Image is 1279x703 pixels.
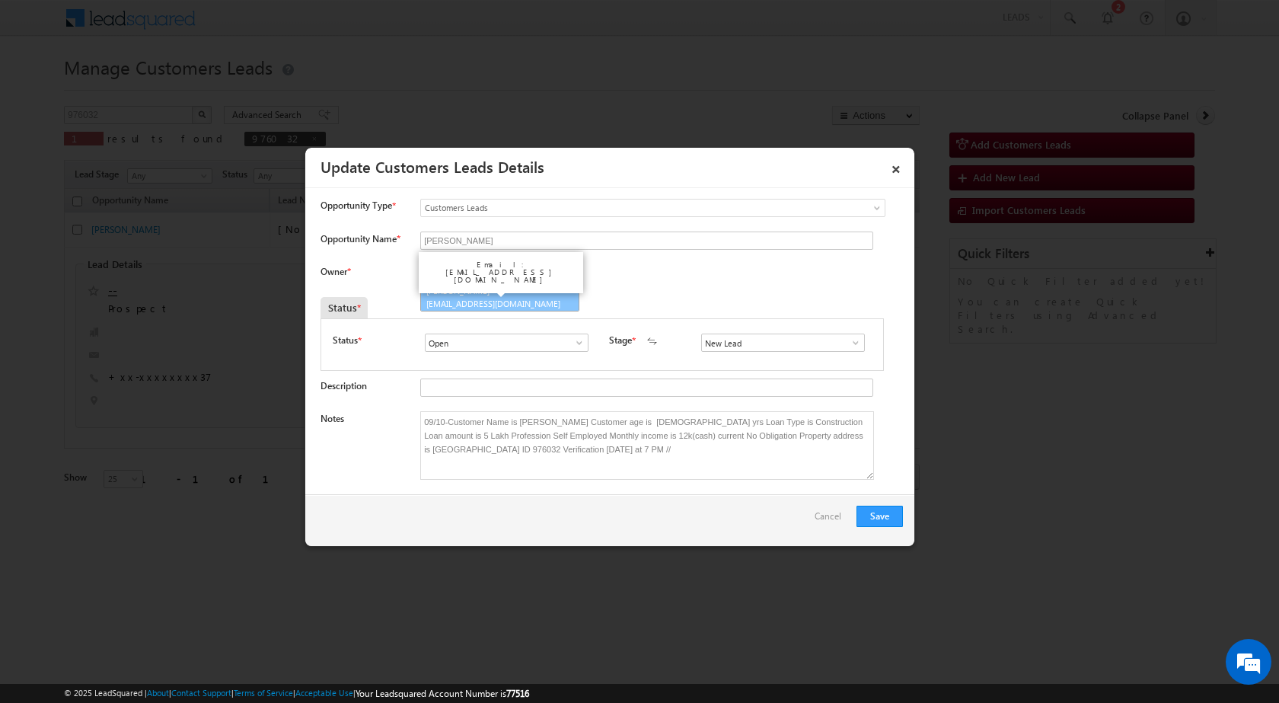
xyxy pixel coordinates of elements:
[425,334,588,352] input: Type to Search
[426,298,563,309] span: [EMAIL_ADDRESS][DOMAIN_NAME]
[26,80,64,100] img: d_60004797649_company_0_60004797649
[815,506,849,535] a: Cancel
[425,257,577,287] div: Email: [EMAIL_ADDRESS][DOMAIN_NAME]
[506,688,529,699] span: 77516
[333,334,358,347] label: Status
[420,199,885,217] a: Customers Leads
[421,201,823,215] span: Customers Leads
[250,8,286,44] div: Minimize live chat window
[321,266,350,277] label: Owner
[295,688,353,698] a: Acceptable Use
[147,688,169,698] a: About
[234,688,293,698] a: Terms of Service
[566,335,585,350] a: Show All Items
[321,199,392,212] span: Opportunity Type
[321,380,367,391] label: Description
[356,688,529,699] span: Your Leadsquared Account Number is
[171,688,231,698] a: Contact Support
[79,80,256,100] div: Chat with us now
[321,297,368,318] div: Status
[321,155,544,177] a: Update Customers Leads Details
[20,141,278,456] textarea: Type your message and hit 'Enter'
[64,686,529,701] span: © 2025 LeadSquared | | | | |
[321,233,400,244] label: Opportunity Name
[883,153,909,180] a: ×
[321,413,344,424] label: Notes
[701,334,865,352] input: Type to Search
[609,334,632,347] label: Stage
[842,335,861,350] a: Show All Items
[856,506,903,527] button: Save
[207,469,276,490] em: Start Chat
